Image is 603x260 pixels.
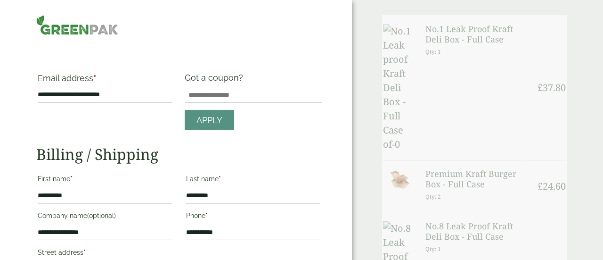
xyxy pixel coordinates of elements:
[36,145,322,163] h2: Billing / Shipping
[186,172,320,188] label: Last name
[36,15,119,35] img: GreenPak Supplies
[38,209,172,225] label: Company name
[205,212,208,219] abbr: required
[219,175,221,183] abbr: required
[186,209,320,225] label: Phone
[87,212,116,219] span: (optional)
[185,110,234,130] a: Apply
[196,115,222,126] span: Apply
[70,175,73,183] abbr: required
[185,73,247,87] label: Got a coupon?
[83,249,86,256] abbr: required
[38,172,172,188] label: First name
[93,73,96,83] abbr: required
[38,74,172,87] label: Email address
